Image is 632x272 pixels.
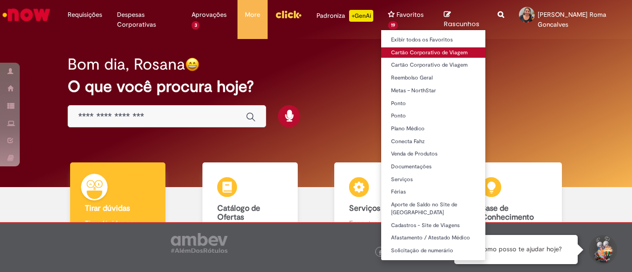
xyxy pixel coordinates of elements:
[481,203,534,222] b: Base de Conhecimento
[388,21,398,30] span: 19
[245,10,260,20] span: More
[381,98,490,109] a: Ponto
[444,19,479,29] span: Rascunhos
[275,7,302,22] img: click_logo_yellow_360x200.png
[588,235,617,265] button: Iniciar Conversa de Suporte
[184,162,316,248] a: Catálogo de Ofertas Abra uma solicitação
[68,56,185,73] h2: Bom dia, Rosana
[381,47,490,58] a: Cartão Corporativo de Viagem
[381,220,490,231] a: Cadastros - Site de Viagens
[217,203,260,222] b: Catálogo de Ofertas
[381,245,490,256] a: Solicitação de numerário
[396,10,424,20] span: Favoritos
[68,78,564,95] h2: O que você procura hoje?
[192,21,200,30] span: 3
[378,250,383,255] img: logo_footer_facebook.png
[381,161,490,172] a: Documentações
[185,57,199,72] img: happy-face.png
[349,218,415,228] p: Encontre ajuda
[192,10,227,20] span: Aprovações
[381,199,490,218] a: Aporte de Saldo no Site de [GEOGRAPHIC_DATA]
[52,162,184,248] a: Tirar dúvidas Tirar dúvidas com Lupi Assist e Gen Ai
[316,10,373,22] div: Padroniza
[381,111,490,121] a: Ponto
[381,233,490,243] a: Afastamento / Atestado Médico
[171,233,228,253] img: logo_footer_ambev_rotulo_gray.png
[381,85,490,96] a: Metas – NorthStar
[68,10,102,20] span: Requisições
[454,235,578,264] div: Oi, como posso te ajudar hoje?
[381,30,485,261] ul: Favoritos
[85,203,130,213] b: Tirar dúvidas
[381,60,490,71] a: Cartão Corporativo de Viagem
[381,123,490,134] a: Plano Médico
[85,218,151,238] p: Tirar dúvidas com Lupi Assist e Gen Ai
[381,258,490,269] a: Requisição de Compra - TI
[381,187,490,197] a: Férias
[349,203,399,213] b: Serviços de TI
[381,149,490,159] a: Venda de Produtos
[538,10,606,29] span: [PERSON_NAME] Roma Goncalves
[117,10,177,30] span: Despesas Corporativas
[349,10,373,22] p: +GenAi
[381,174,490,185] a: Serviços
[381,136,490,147] a: Conecta Fahz
[316,162,448,248] a: Serviços de TI Encontre ajuda
[381,73,490,83] a: Reembolso Geral
[448,162,581,248] a: Base de Conhecimento Consulte e aprenda
[381,35,490,45] a: Exibir todos os Favoritos
[444,10,483,29] a: Rascunhos
[1,5,52,25] img: ServiceNow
